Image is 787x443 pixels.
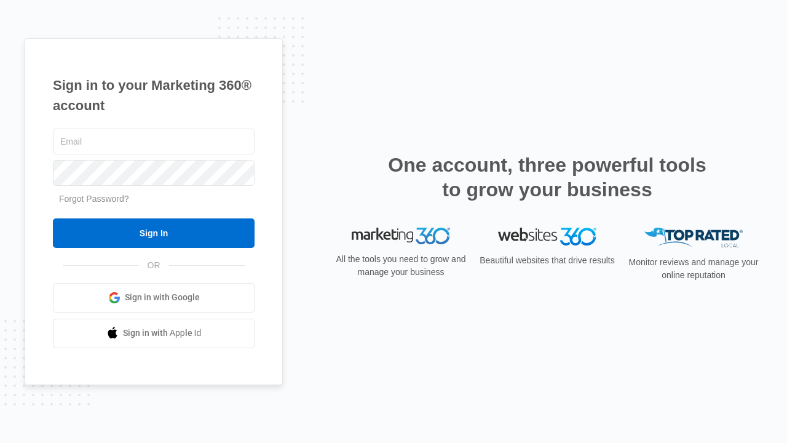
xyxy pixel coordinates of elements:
[478,254,616,267] p: Beautiful websites that drive results
[123,327,202,340] span: Sign in with Apple Id
[384,153,710,202] h2: One account, three powerful tools to grow your business
[139,259,169,272] span: OR
[53,283,255,313] a: Sign in with Google
[332,253,470,279] p: All the tools you need to grow and manage your business
[644,228,743,248] img: Top Rated Local
[498,228,596,245] img: Websites 360
[53,218,255,248] input: Sign In
[53,75,255,116] h1: Sign in to your Marketing 360® account
[352,228,450,245] img: Marketing 360
[59,194,129,204] a: Forgot Password?
[53,129,255,154] input: Email
[125,291,200,304] span: Sign in with Google
[53,319,255,348] a: Sign in with Apple Id
[625,256,762,282] p: Monitor reviews and manage your online reputation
